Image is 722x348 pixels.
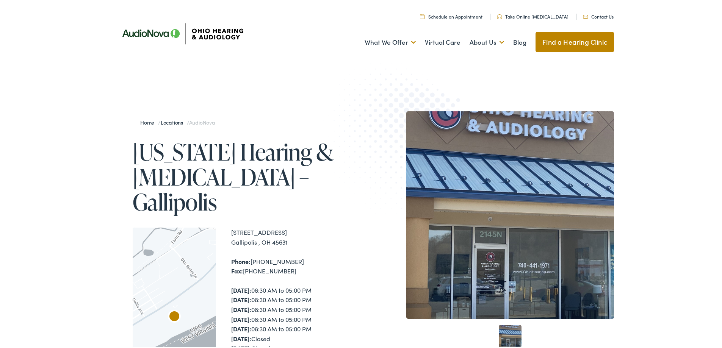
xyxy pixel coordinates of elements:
[499,323,522,346] a: 1
[470,27,504,55] a: About Us
[420,12,482,18] a: Schedule an Appointment
[231,265,243,273] strong: Fax:
[536,30,614,51] a: Find a Hearing Clinic
[513,27,526,55] a: Blog
[231,314,251,322] strong: [DATE]:
[420,12,424,17] img: Calendar Icon to schedule a hearing appointment in Cincinnati, OH
[425,27,460,55] a: Virtual Care
[161,117,187,125] a: Locations
[231,304,251,312] strong: [DATE]:
[231,284,251,293] strong: [DATE]:
[140,117,158,125] a: Home
[583,13,588,17] img: Mail icon representing email contact with Ohio Hearing in Cincinnati, OH
[583,12,614,18] a: Contact Us
[140,117,215,125] span: / /
[231,294,251,302] strong: [DATE]:
[365,27,416,55] a: What We Offer
[497,12,569,18] a: Take Online [MEDICAL_DATA]
[231,323,251,331] strong: [DATE]:
[133,138,364,213] h1: [US_STATE] Hearing & [MEDICAL_DATA] – Gallipolis
[231,226,364,245] div: [STREET_ADDRESS] Gallipolis , OH 45631
[497,13,502,17] img: Headphones icone to schedule online hearing test in Cincinnati, OH
[162,304,186,328] div: AudioNova
[231,255,364,275] div: [PHONE_NUMBER] [PHONE_NUMBER]
[231,333,251,341] strong: [DATE]:
[189,117,215,125] span: AudioNova
[231,256,251,264] strong: Phone:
